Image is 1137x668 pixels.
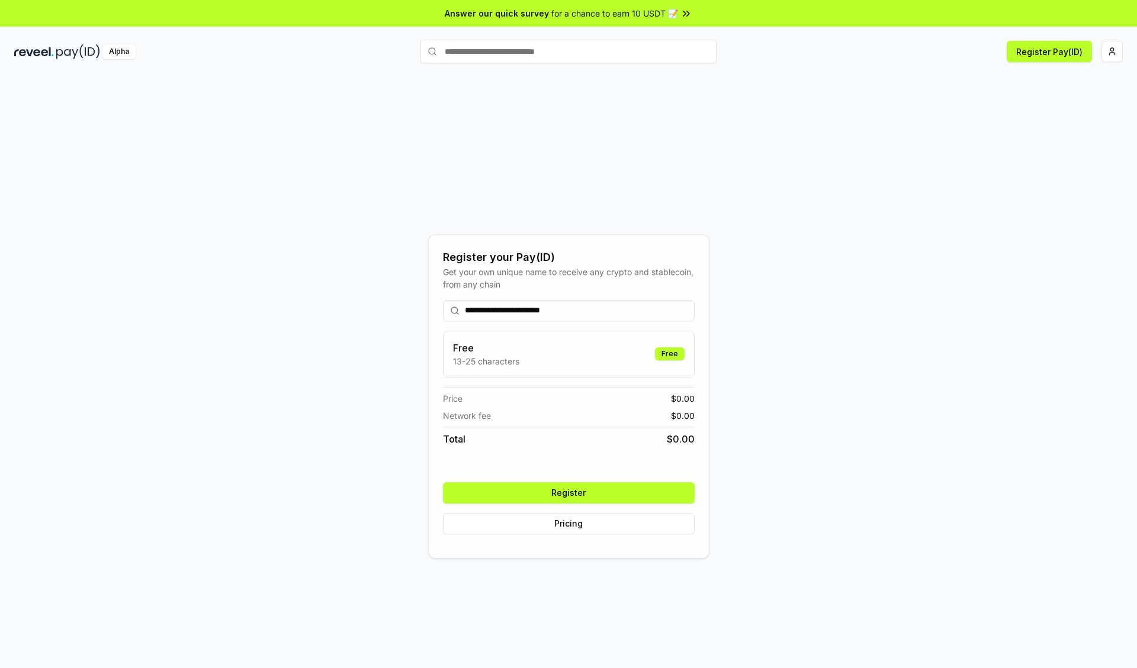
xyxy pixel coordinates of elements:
[655,347,685,360] div: Free
[551,7,678,20] span: for a chance to earn 10 USDT 📝
[671,409,695,422] span: $ 0.00
[443,513,695,534] button: Pricing
[443,266,695,291] div: Get your own unique name to receive any crypto and stablecoin, from any chain
[14,44,54,59] img: reveel_dark
[443,249,695,266] div: Register your Pay(ID)
[671,392,695,405] span: $ 0.00
[1007,41,1092,62] button: Register Pay(ID)
[102,44,136,59] div: Alpha
[443,409,491,422] span: Network fee
[453,341,519,355] h3: Free
[443,392,462,405] span: Price
[453,355,519,367] p: 13-25 characters
[443,432,465,446] span: Total
[56,44,100,59] img: pay_id
[445,7,549,20] span: Answer our quick survey
[443,482,695,504] button: Register
[667,432,695,446] span: $ 0.00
